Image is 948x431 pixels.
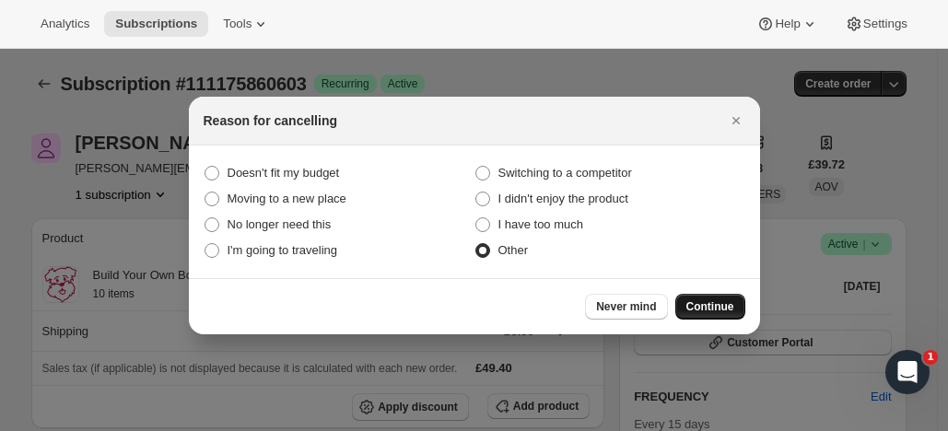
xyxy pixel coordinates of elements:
[723,108,749,134] button: Close
[228,166,340,180] span: Doesn't fit my budget
[228,243,338,257] span: I'm going to traveling
[104,11,208,37] button: Subscriptions
[204,111,337,130] h2: Reason for cancelling
[223,17,252,31] span: Tools
[228,217,332,231] span: No longer need this
[585,294,667,320] button: Never mind
[923,350,938,365] span: 1
[675,294,745,320] button: Continue
[775,17,800,31] span: Help
[834,11,919,37] button: Settings
[228,192,346,205] span: Moving to a new place
[41,17,89,31] span: Analytics
[863,17,907,31] span: Settings
[596,299,656,314] span: Never mind
[686,299,734,314] span: Continue
[498,166,632,180] span: Switching to a competitor
[29,11,100,37] button: Analytics
[885,350,930,394] iframe: Intercom live chat
[745,11,829,37] button: Help
[498,217,584,231] span: I have too much
[115,17,197,31] span: Subscriptions
[212,11,281,37] button: Tools
[498,243,529,257] span: Other
[498,192,628,205] span: I didn't enjoy the product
